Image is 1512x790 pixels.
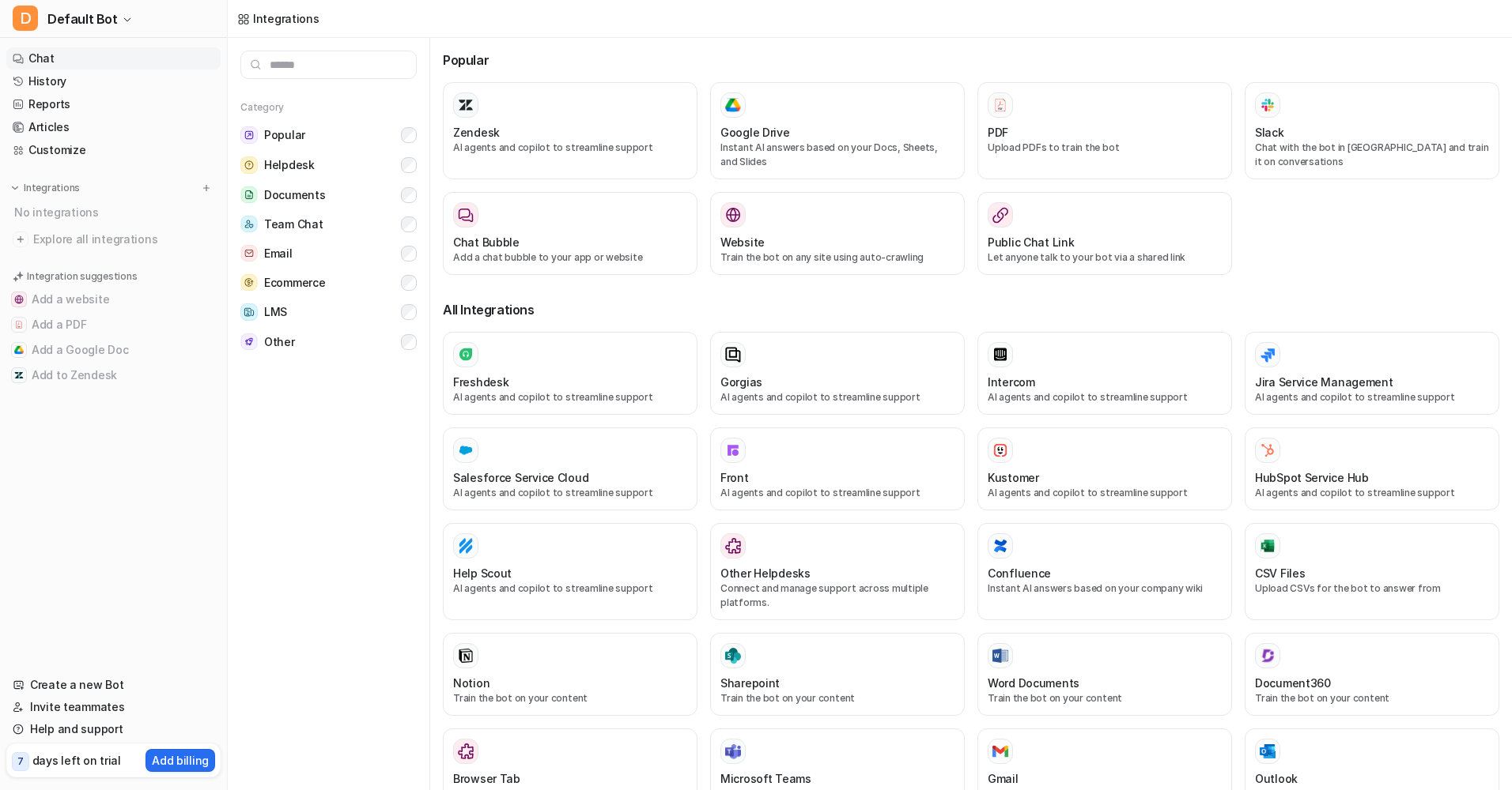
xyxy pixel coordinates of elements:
p: AI agents and copilot to streamline support [720,486,954,500]
button: Help ScoutHelp ScoutAI agents and copilot to streamline support [443,523,697,620]
p: AI agents and copilot to streamline support [720,390,954,404]
button: Integrations [6,180,85,196]
button: HubSpot Service HubHubSpot Service HubAI agents and copilot to streamline support [1245,427,1499,510]
img: Google Drive [725,98,741,112]
p: AI agents and copilot to streamline support [453,390,687,404]
img: Document360 [1260,648,1276,664]
p: Integration suggestions [27,269,137,284]
h3: Slack [1255,124,1284,141]
h3: Document360 [1255,675,1331,691]
button: Word DocumentsWord DocumentsTrain the bot on your content [977,633,1232,716]
img: Team Chat [240,216,258,232]
h3: Other Helpdesks [720,565,811,581]
h3: Sharepoint [720,675,780,691]
h3: Front [720,469,749,486]
img: CSV Files [1260,538,1276,554]
button: Add a websiteAdd a website [6,287,221,312]
img: Website [725,207,741,223]
button: DocumentsDocuments [240,180,417,209]
img: Outlook [1260,744,1276,759]
button: EcommerceEcommerce [240,268,417,297]
p: 7 [17,754,24,769]
p: Train the bot on your content [453,691,687,705]
button: SharepointSharepointTrain the bot on your content [710,633,965,716]
h3: Website [720,234,765,250]
span: Ecommerce [264,275,325,291]
span: Other [264,334,295,350]
button: GorgiasAI agents and copilot to streamline support [710,332,965,415]
span: Team Chat [264,216,323,232]
p: AI agents and copilot to streamline support [453,581,687,596]
h3: Confluence [988,565,1051,581]
h3: Intercom [988,374,1035,390]
img: Popular [240,126,258,144]
h3: Gorgias [720,374,762,390]
button: Jira Service ManagementAI agents and copilot to streamline support [1245,332,1499,415]
p: Train the bot on any site using auto-crawling [720,250,954,265]
p: AI agents and copilot to streamline support [1255,486,1489,500]
img: Add to Zendesk [14,371,24,380]
p: Train the bot on your content [720,691,954,705]
p: Integrations [24,182,80,194]
p: AI agents and copilot to streamline support [453,141,687,155]
h3: Popular [443,51,1499,70]
img: Slack [1260,96,1276,114]
button: LMSLMS [240,297,417,327]
button: ZendeskAI agents and copilot to streamline support [443,82,697,179]
div: Integrations [253,10,319,27]
img: menu_add.svg [201,182,212,194]
a: Create a new Bot [6,674,221,696]
p: Upload PDFs to train the bot [988,141,1222,155]
h3: Jira Service Management [1255,374,1393,390]
img: Notion [458,648,474,664]
span: D [13,6,38,31]
h3: Salesforce Service Cloud [453,469,588,486]
button: Salesforce Service Cloud Salesforce Service CloudAI agents and copilot to streamline support [443,427,697,510]
p: Connect and manage support across multiple platforms. [720,581,954,610]
p: Train the bot on your content [1255,691,1489,705]
button: NotionNotionTrain the bot on your content [443,633,697,716]
p: days left on trial [32,752,121,769]
a: Invite teammates [6,696,221,718]
h3: Chat Bubble [453,234,520,250]
img: Browser Tab [458,743,474,759]
button: EmailEmail [240,239,417,268]
button: FrontFrontAI agents and copilot to streamline support [710,427,965,510]
img: PDF [992,97,1008,112]
span: Explore all integrations [33,227,214,252]
button: ConfluenceConfluenceInstant AI answers based on your company wiki [977,523,1232,620]
button: PopularPopular [240,120,417,150]
p: Instant AI answers based on your Docs, Sheets, and Slides [720,141,954,169]
img: HubSpot Service Hub [1260,442,1276,458]
img: Word Documents [992,649,1008,664]
h3: Microsoft Teams [720,770,811,787]
img: Email [240,245,258,261]
h3: Zendesk [453,124,500,141]
p: AI agents and copilot to streamline support [1255,390,1489,404]
button: Document360Document360Train the bot on your content [1245,633,1499,716]
img: Kustomer [992,442,1008,458]
button: KustomerKustomerAI agents and copilot to streamline support [977,427,1232,510]
a: Chat [6,47,221,70]
span: Default Bot [47,8,118,30]
img: LMS [240,303,258,321]
img: Sharepoint [725,648,741,664]
a: Explore all integrations [6,228,221,250]
h3: Notion [453,675,490,691]
h3: All Integrations [443,300,1499,319]
img: Other [240,333,258,350]
p: Train the bot on your content [988,691,1222,705]
h3: PDF [988,124,1008,141]
p: Instant AI answers based on your company wiki [988,581,1222,596]
button: Team ChatTeam Chat [240,209,417,239]
h3: Freshdesk [453,374,508,390]
h3: Kustomer [988,469,1039,486]
button: Google DriveGoogle DriveInstant AI answers based on your Docs, Sheets, and Slides [710,82,965,179]
img: Microsoft Teams [725,743,741,759]
img: expand menu [9,182,21,194]
button: Add a PDFAdd a PDF [6,312,221,337]
a: Help and support [6,718,221,740]
img: Help Scout [458,538,474,554]
img: Gmail [992,745,1008,758]
span: Documents [264,187,325,203]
